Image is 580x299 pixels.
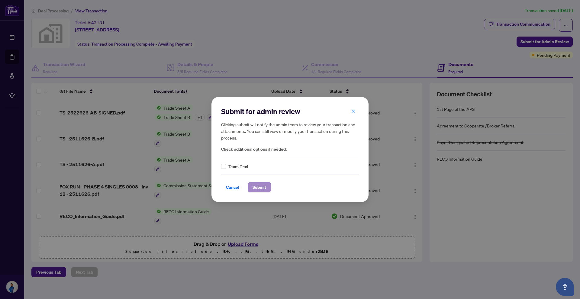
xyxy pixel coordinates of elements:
[221,182,244,192] button: Cancel
[221,146,359,153] span: Check additional options if needed:
[221,107,359,116] h2: Submit for admin review
[228,163,248,170] span: Team Deal
[221,121,359,141] h5: Clicking submit will notify the admin team to review your transaction and attachments. You can st...
[253,182,266,192] span: Submit
[226,182,239,192] span: Cancel
[556,278,574,296] button: Open asap
[248,182,271,192] button: Submit
[351,109,356,113] span: close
